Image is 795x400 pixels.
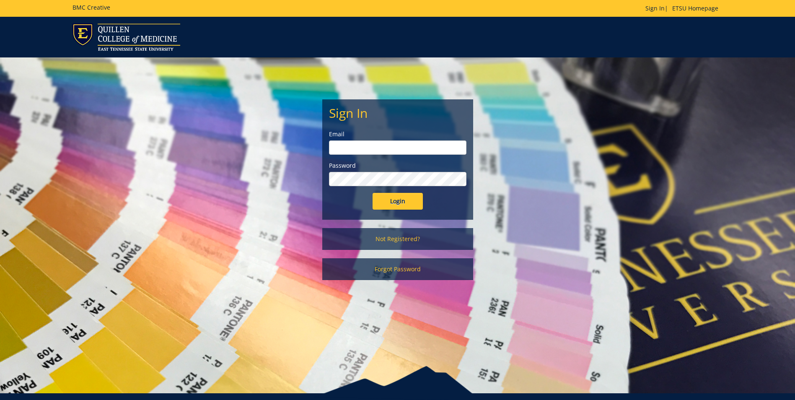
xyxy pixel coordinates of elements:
[645,4,665,12] a: Sign In
[73,4,110,10] h5: BMC Creative
[668,4,722,12] a: ETSU Homepage
[322,228,473,250] a: Not Registered?
[373,193,423,210] input: Login
[73,23,180,51] img: ETSU logo
[322,258,473,280] a: Forgot Password
[645,4,722,13] p: |
[329,161,466,170] label: Password
[329,130,466,138] label: Email
[329,106,466,120] h2: Sign In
